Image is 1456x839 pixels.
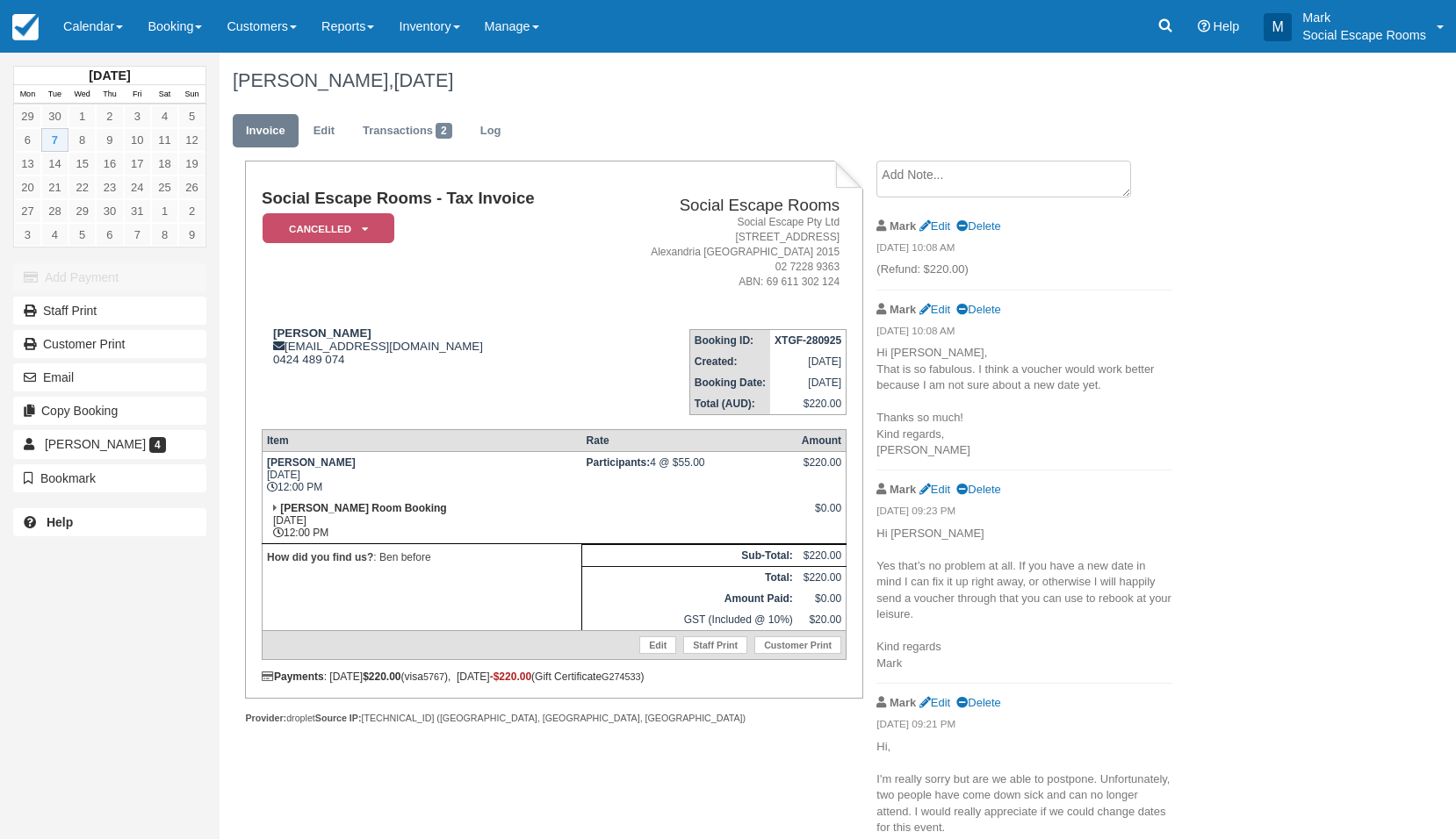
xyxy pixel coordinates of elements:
[124,199,151,223] a: 31
[96,104,123,128] a: 2
[45,437,146,451] span: [PERSON_NAME]
[315,713,362,723] strong: Source IP:
[919,219,950,233] a: Edit
[41,223,68,247] a: 4
[96,223,123,247] a: 6
[956,219,1000,233] a: Delete
[1264,13,1292,41] div: M
[68,176,96,199] a: 22
[754,636,841,654] a: Customer Print
[13,430,206,458] a: [PERSON_NAME] 4
[14,152,41,176] a: 13
[68,104,96,128] a: 1
[178,128,205,152] a: 12
[956,303,1000,316] a: Delete
[96,176,123,199] a: 23
[41,152,68,176] a: 14
[68,199,96,223] a: 29
[178,199,205,223] a: 2
[956,696,1000,709] a: Delete
[1214,19,1240,33] span: Help
[124,128,151,152] a: 10
[89,68,130,82] strong: [DATE]
[178,152,205,176] a: 19
[178,223,205,247] a: 9
[802,502,841,528] div: $0.00
[151,104,178,128] a: 4
[262,212,388,245] a: Cancelled
[96,199,123,223] a: 30
[68,128,96,152] a: 8
[350,114,465,148] a: Transactions2
[683,636,747,654] a: Staff Print
[876,526,1172,672] p: Hi [PERSON_NAME] Yes that’s no problem at all. If you have a new date in mind I can fix it up rig...
[775,334,841,347] strong: XTGF-280925
[423,671,444,682] small: 5767
[14,104,41,128] a: 29
[151,199,178,223] a: 1
[262,429,581,451] th: Item
[124,176,151,199] a: 24
[689,372,770,393] th: Booking Date:
[151,152,178,176] a: 18
[267,549,577,566] p: : Ben before
[68,152,96,176] a: 15
[14,128,41,152] a: 6
[770,393,847,415] td: $220.00
[956,483,1000,496] a: Delete
[262,326,597,366] div: [EMAIL_ADDRESS][DOMAIN_NAME] 0424 489 074
[245,712,862,725] div: droplet [TECHNICAL_ID] ([GEOGRAPHIC_DATA], [GEOGRAPHIC_DATA], [GEOGRAPHIC_DATA])
[13,363,206,391] button: Email
[262,451,581,498] td: [DATE] 12:00 PM
[12,14,39,40] img: checkfront-main-nav-mini-logo.png
[151,223,178,247] a: 8
[13,263,206,291] button: Add Payment
[96,152,123,176] a: 16
[41,85,68,104] th: Tue
[262,190,597,208] h1: Social Escape Rooms - Tax Invoice
[149,437,166,453] span: 4
[262,498,581,544] td: [DATE] 12:00 PM
[797,609,847,631] td: $20.00
[689,393,770,415] th: Total (AUD):
[890,303,916,316] strong: Mark
[124,104,151,128] a: 3
[602,671,640,682] small: G274533
[876,262,1172,278] p: (Refund: $220.00)
[587,456,651,469] strong: Participants
[797,429,847,451] th: Amount
[876,345,1172,459] p: Hi [PERSON_NAME], That is so fabulous. I think a voucher would work better because I am not sure ...
[151,176,178,199] a: 25
[178,85,205,104] th: Sun
[14,85,41,104] th: Mon
[490,670,531,683] span: -$220.00
[263,213,394,244] em: Cancelled
[267,551,373,563] strong: How did you find us?
[14,223,41,247] a: 3
[919,483,950,496] a: Edit
[770,351,847,372] td: [DATE]
[41,199,68,223] a: 28
[262,670,324,683] strong: Payments
[582,544,797,566] th: Sub-Total:
[151,128,178,152] a: 11
[876,324,1172,343] em: [DATE] 10:08 AM
[890,219,916,233] strong: Mark
[245,713,286,723] strong: Provider:
[41,104,68,128] a: 30
[919,696,950,709] a: Edit
[890,483,916,496] strong: Mark
[47,515,73,529] b: Help
[151,85,178,104] th: Sat
[582,566,797,588] th: Total:
[604,197,840,215] h2: Social Escape Rooms
[14,199,41,223] a: 27
[876,717,1172,736] em: [DATE] 09:21 PM
[797,588,847,609] td: $0.00
[363,670,400,683] strong: $220.00
[436,123,452,139] span: 2
[262,670,847,683] div: : [DATE] (visa ), [DATE] (Gift Certificate )
[280,502,446,514] strong: [PERSON_NAME] Room Booking
[13,508,206,536] a: Help
[1302,9,1426,26] p: Mark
